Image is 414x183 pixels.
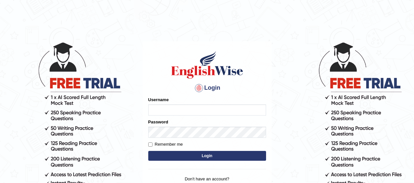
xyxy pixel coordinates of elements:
label: Remember me [148,141,183,148]
label: Password [148,119,168,125]
label: Username [148,97,169,103]
img: Logo of English Wise sign in for intelligent practice with AI [170,50,244,80]
h4: Login [148,83,266,93]
input: Remember me [148,142,153,147]
button: Login [148,151,266,161]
